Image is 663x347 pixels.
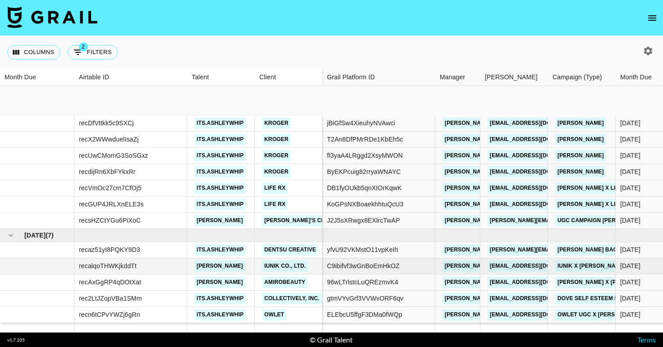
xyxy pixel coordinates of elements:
div: gtmVYvGrf3VVWvORF6qv [327,294,403,303]
a: [PERSON_NAME] [555,166,606,178]
a: [PERSON_NAME]'s Choice [262,215,341,226]
button: Select columns [7,45,60,59]
a: [PERSON_NAME] [194,215,245,226]
div: Airtable ID [79,68,109,86]
div: Aug '25 [620,294,640,303]
div: Client [259,68,276,86]
a: [PERSON_NAME] Back To School [555,244,658,256]
span: ( 7 ) [46,231,54,240]
a: [PERSON_NAME][EMAIL_ADDRESS][DOMAIN_NAME] [442,260,589,272]
a: [PERSON_NAME][EMAIL_ADDRESS][DOMAIN_NAME] [442,277,589,288]
div: Jul '25 [620,200,640,209]
div: DB1fyOUkb5qnXIOrKqwK [327,183,402,192]
div: Campaign (Type) [552,68,602,86]
div: Grail Platform ID [322,68,435,86]
a: [PERSON_NAME][EMAIL_ADDRESS][DOMAIN_NAME] [442,244,589,256]
div: Campaign (Type) [548,68,616,86]
a: [PERSON_NAME][EMAIL_ADDRESS][DOMAIN_NAME] [442,118,589,129]
div: T2An8DfPMrRDe1KbEh5c [327,135,403,144]
a: [EMAIL_ADDRESS][DOMAIN_NAME] [488,293,589,304]
a: its.ashleywhip [194,166,246,178]
div: Aug '25 [620,261,640,270]
a: [PERSON_NAME] [194,260,245,272]
div: recGUP4JRLXnELE3s [79,200,143,209]
span: 2 [79,42,88,51]
div: yfvU92VKMstO11vpKeIh [327,245,398,254]
div: Talent [187,68,255,86]
a: [EMAIL_ADDRESS][DOMAIN_NAME] [488,118,589,129]
a: Life RX [262,199,288,210]
div: recn6tCPvYWZj6gRn [79,310,140,319]
a: [EMAIL_ADDRESS][DOMAIN_NAME] [488,309,589,320]
div: recsHZCtYGu6PiXoC [79,216,141,225]
div: recaz51yI8PQKY9D3 [79,245,140,254]
div: ByEKPcuig82rryaWNAYC [327,167,401,176]
div: J2J5sXRwgx8EXlrcTwAP [327,216,400,225]
a: its.ashleywhip [194,244,246,256]
div: v 1.7.105 [7,337,25,343]
a: [EMAIL_ADDRESS][DOMAIN_NAME] [488,134,589,145]
a: Kroger [262,150,291,161]
div: Airtable ID [74,68,187,86]
a: [PERSON_NAME] [555,134,606,145]
div: rec2LtJZopVBa1SMm [79,294,142,303]
a: [PERSON_NAME][EMAIL_ADDRESS][DOMAIN_NAME] [442,309,589,320]
div: recDfVttkk5c9SXCj [79,119,134,128]
a: amirobeauty [262,277,308,288]
a: [EMAIL_ADDRESS][DOMAIN_NAME] [488,183,589,194]
div: recUwCMomG3SoSGxz [79,151,148,160]
div: 96wLTrlstcLuQREzmvK4 [327,278,398,287]
div: Manager [435,68,480,86]
a: its.ashleywhip [194,150,246,161]
a: Dove Self Esteem Project [555,293,643,304]
a: [EMAIL_ADDRESS][DOMAIN_NAME] [488,199,589,210]
a: Kroger [262,166,291,178]
a: [PERSON_NAME] x Life RX [555,183,634,194]
button: open drawer [643,9,661,27]
div: Jul '25 [620,119,640,128]
div: recX2WWwduelIsaZj [79,135,138,144]
div: © Grail Talent [310,335,353,344]
a: its.ashleywhip [194,309,246,320]
a: [PERSON_NAME][EMAIL_ADDRESS][DOMAIN_NAME] [442,215,589,226]
div: recVmOc27cm7CfOj5 [79,183,142,192]
div: KoGPsNXBoaekhhtuQcU3 [327,200,404,209]
a: [PERSON_NAME][EMAIL_ADDRESS][DOMAIN_NAME] [442,134,589,145]
a: its.ashleywhip [194,183,246,194]
a: [PERSON_NAME][EMAIL_ADDRESS][DOMAIN_NAME] [442,166,589,178]
a: Dentsu Creative [262,244,318,256]
a: [PERSON_NAME][EMAIL_ADDRESS][DOMAIN_NAME] [442,199,589,210]
div: jBiGfSw4XieuhyNVAwci [327,119,395,128]
div: Client [255,68,322,86]
div: Talent [192,68,209,86]
div: recAxGgRP4qDOtXat [79,278,141,287]
div: Jul '25 [620,151,640,160]
a: [PERSON_NAME] [194,277,245,288]
div: Month Due [620,68,652,86]
div: Grail Platform ID [327,68,375,86]
a: its.ashleywhip [194,134,246,145]
div: Jul '25 [620,167,640,176]
button: hide children [5,229,17,242]
div: Jul '25 [620,216,640,225]
div: [PERSON_NAME] [485,68,538,86]
a: its.ashleywhip [194,199,246,210]
div: Month Due [5,68,36,86]
a: Kroger [262,134,291,145]
a: [PERSON_NAME][EMAIL_ADDRESS][DOMAIN_NAME] [442,293,589,304]
a: [EMAIL_ADDRESS][DOMAIN_NAME] [488,277,589,288]
div: Aug '25 [620,278,640,287]
div: Aug '25 [620,310,640,319]
a: [PERSON_NAME][EMAIL_ADDRESS][DOMAIN_NAME] [442,183,589,194]
div: ELEbcU5ffgF3DMa0fWQp [327,310,402,319]
button: Show filters [68,45,118,59]
a: [PERSON_NAME] [555,118,606,129]
div: recdijRn6XbFYkxRr [79,167,135,176]
a: [PERSON_NAME] x Life RX [555,199,634,210]
a: IUNIK Co., Ltd. [262,260,308,272]
a: its.ashleywhip [194,293,246,304]
a: Collectively, Inc. [262,293,322,304]
img: Grail Talent [7,6,97,28]
div: Jul '25 [620,183,640,192]
a: [EMAIL_ADDRESS][DOMAIN_NAME] [488,150,589,161]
